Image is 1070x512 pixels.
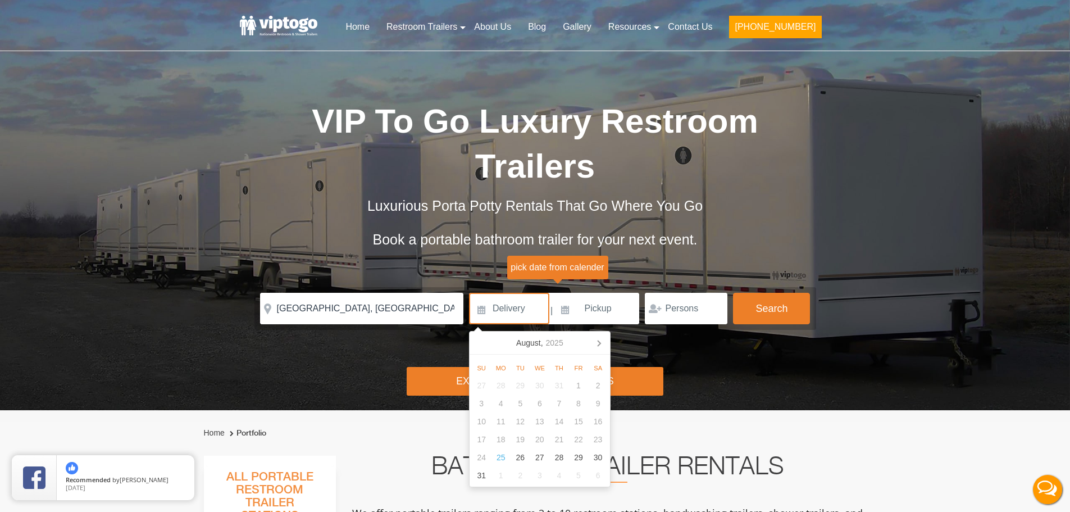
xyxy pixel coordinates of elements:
div: 6 [530,395,550,413]
div: 28 [491,377,511,395]
input: Delivery [469,293,549,324]
div: 15 [569,413,589,431]
div: 16 [588,413,608,431]
div: We [530,361,550,375]
span: Luxurious Porta Potty Rentals That Go Where You Go [367,198,703,214]
div: 5 [511,395,530,413]
div: Mo [491,361,511,375]
div: 3 [472,395,491,413]
a: Resources [600,15,659,39]
div: 7 [549,395,569,413]
div: 2 [511,466,530,484]
div: 23 [588,431,608,448]
div: Su [472,361,491,375]
div: 27 [530,448,550,466]
input: Persons [645,293,727,324]
a: Contact Us [659,15,721,39]
div: Tu [511,361,530,375]
div: 3 [530,466,550,484]
div: 12 [511,413,530,431]
h2: Bathroom Trailer Rentals [351,456,864,483]
li: Portfolio [227,427,266,440]
div: 25 [491,448,511,466]
span: by [66,477,185,484]
button: Live Chat [1025,467,1070,512]
div: 29 [569,448,589,466]
div: 11 [491,413,511,431]
div: Explore Restroom Trailers [407,367,663,396]
div: 31 [549,377,569,395]
a: Home [204,428,225,437]
div: 22 [569,431,589,448]
span: [PERSON_NAME] [120,475,169,484]
input: Pickup [554,293,640,324]
a: Blog [520,15,554,39]
div: 31 [472,466,491,484]
div: 24 [472,448,491,466]
div: Th [549,361,569,375]
div: 29 [511,377,530,395]
div: 28 [549,448,569,466]
div: 5 [569,466,589,484]
div: 26 [511,448,530,466]
div: 19 [511,431,530,448]
img: thumbs up icon [66,462,78,474]
div: 30 [588,448,608,466]
div: 14 [549,413,569,431]
div: 6 [588,466,608,484]
div: 8 [569,395,589,413]
span: Recommended [66,475,111,484]
div: 1 [569,377,589,395]
div: 9 [588,395,608,413]
div: August, [512,334,568,352]
div: 10 [472,413,491,431]
img: Review Rating [23,466,45,489]
a: Restroom Trailers [378,15,466,39]
span: pick date from calender [507,256,608,279]
div: Sa [588,361,608,375]
span: [DATE] [66,483,85,492]
div: 30 [530,377,550,395]
div: 1 [491,466,511,484]
div: 17 [472,431,491,448]
span: Book a portable bathroom trailer for your next event. [372,232,697,247]
i: 2025 [546,336,563,350]
a: Gallery [554,15,600,39]
span: VIP To Go Luxury Restroom Trailers [312,102,758,185]
button: Search [733,293,810,324]
a: Home [337,15,378,39]
div: 20 [530,431,550,448]
div: 2 [588,377,608,395]
div: 27 [472,377,491,395]
div: Fr [569,361,589,375]
div: 18 [491,431,511,448]
div: 21 [549,431,569,448]
input: Where do you need your restroom? [260,293,463,324]
a: [PHONE_NUMBER] [721,15,830,45]
div: 13 [530,413,550,431]
div: 4 [549,466,569,484]
div: 4 [491,395,511,413]
button: [PHONE_NUMBER] [729,16,821,38]
span: | [550,293,553,329]
a: About Us [466,15,520,39]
